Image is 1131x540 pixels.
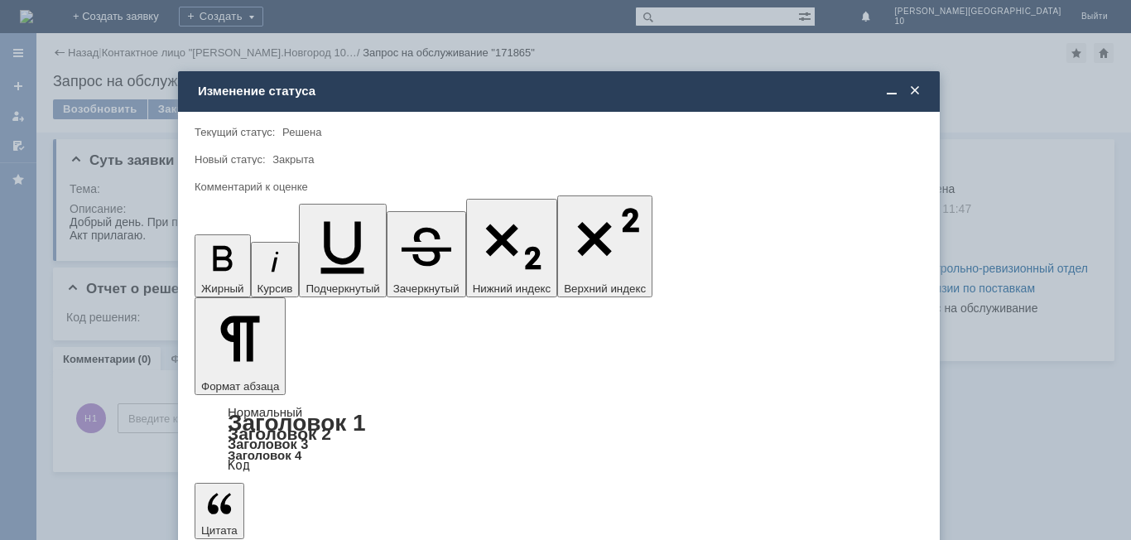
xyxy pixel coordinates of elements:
label: Текущий статус: [195,126,275,138]
span: Закрыта [272,153,314,166]
div: Изменение статуса [198,84,923,99]
a: Заголовок 4 [228,448,301,462]
span: Решена [282,126,321,138]
a: Заголовок 1 [228,410,366,436]
span: Нижний индекс [473,282,551,295]
div: Формат абзаца [195,407,923,471]
a: Заголовок 2 [228,424,331,443]
button: Верхний индекс [557,195,652,297]
span: Курсив [257,282,293,295]
span: Зачеркнутый [393,282,460,295]
a: Заголовок 3 [228,436,308,451]
button: Формат абзаца [195,297,286,395]
label: Новый статус: [195,153,266,166]
span: Формат абзаца [201,380,279,393]
button: Нижний индекс [466,199,558,297]
button: Курсив [251,242,300,297]
span: Свернуть (Ctrl + M) [883,84,900,99]
span: Верхний индекс [564,282,646,295]
button: Подчеркнутый [299,204,386,297]
a: Нормальный [228,405,302,419]
div: Комментарий к оценке [195,181,920,192]
span: Цитата [201,524,238,537]
span: Закрыть [907,84,923,99]
button: Зачеркнутый [387,211,466,297]
button: Жирный [195,234,251,297]
span: Жирный [201,282,244,295]
button: Цитата [195,483,244,539]
a: Код [228,458,250,473]
span: Подчеркнутый [306,282,379,295]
